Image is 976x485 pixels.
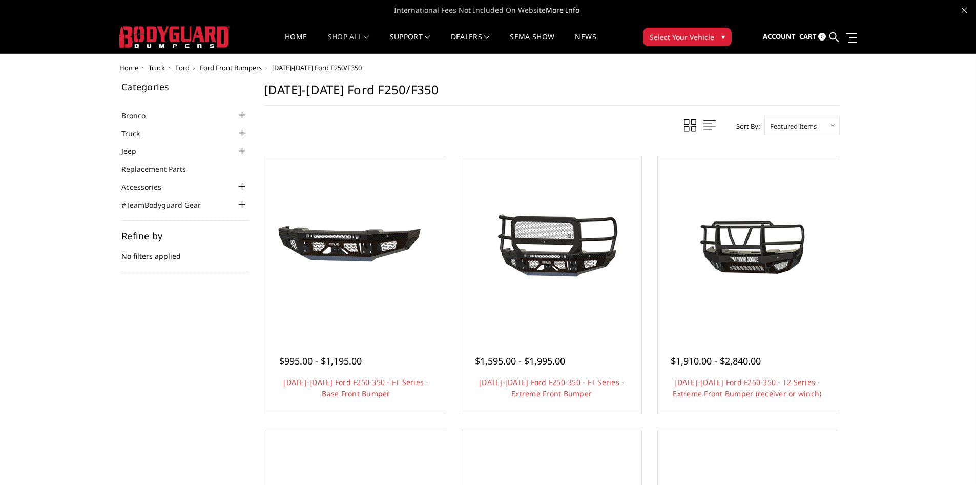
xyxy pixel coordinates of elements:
[175,63,190,72] a: Ford
[799,32,817,41] span: Cart
[269,159,443,333] a: 2023-2025 Ford F250-350 - FT Series - Base Front Bumper
[264,82,840,106] h1: [DATE]-[DATE] Ford F250/F350
[274,208,438,285] img: 2023-2025 Ford F250-350 - FT Series - Base Front Bumper
[121,164,199,174] a: Replacement Parts
[121,146,149,156] a: Jeep
[200,63,262,72] a: Ford Front Bumpers
[546,5,579,15] a: More Info
[121,231,248,240] h5: Refine by
[121,110,158,121] a: Bronco
[479,377,624,398] a: [DATE]-[DATE] Ford F250-350 - FT Series - Extreme Front Bumper
[328,33,369,53] a: shop all
[510,33,554,53] a: SEMA Show
[283,377,428,398] a: [DATE]-[DATE] Ford F250-350 - FT Series - Base Front Bumper
[121,199,214,210] a: #TeamBodyguard Gear
[285,33,307,53] a: Home
[818,33,826,41] span: 0
[671,355,761,367] span: $1,910.00 - $2,840.00
[475,355,565,367] span: $1,595.00 - $1,995.00
[673,377,821,398] a: [DATE]-[DATE] Ford F250-350 - T2 Series - Extreme Front Bumper (receiver or winch)
[119,26,230,48] img: BODYGUARD BUMPERS
[763,23,796,51] a: Account
[279,355,362,367] span: $995.00 - $1,195.00
[465,159,639,333] a: 2023-2025 Ford F250-350 - FT Series - Extreme Front Bumper 2023-2025 Ford F250-350 - FT Series - ...
[272,63,362,72] span: [DATE]-[DATE] Ford F250/F350
[575,33,596,53] a: News
[665,200,829,292] img: 2023-2025 Ford F250-350 - T2 Series - Extreme Front Bumper (receiver or winch)
[119,63,138,72] a: Home
[763,32,796,41] span: Account
[451,33,490,53] a: Dealers
[721,31,725,42] span: ▾
[643,28,732,46] button: Select Your Vehicle
[121,128,153,139] a: Truck
[149,63,165,72] a: Truck
[121,82,248,91] h5: Categories
[121,231,248,272] div: No filters applied
[650,32,714,43] span: Select Your Vehicle
[390,33,430,53] a: Support
[121,181,174,192] a: Accessories
[799,23,826,51] a: Cart 0
[660,159,835,333] a: 2023-2025 Ford F250-350 - T2 Series - Extreme Front Bumper (receiver or winch) 2023-2025 Ford F25...
[731,118,760,134] label: Sort By:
